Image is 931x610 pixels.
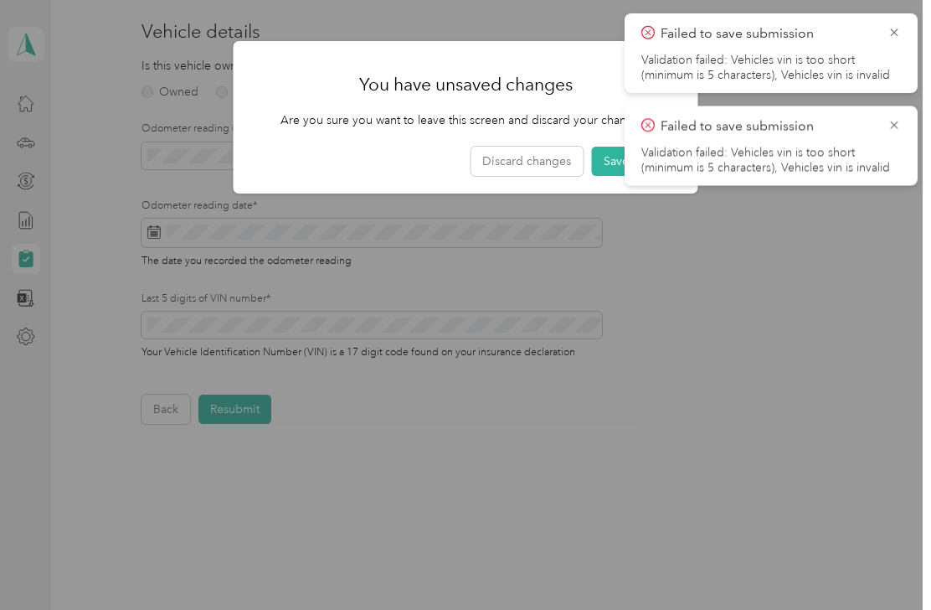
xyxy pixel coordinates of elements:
[661,116,875,137] p: Failed to save submission
[471,147,583,176] button: Discard changes
[641,53,901,83] li: Validation failed: Vehicles vin is too short (minimum is 5 characters), Vehicles vin is invalid
[592,147,675,176] button: Save & exit
[641,146,901,176] li: Validation failed: Vehicles vin is too short (minimum is 5 characters), Vehicles vin is invalid
[661,23,875,44] p: Failed to save submission
[257,73,675,96] h1: You have unsaved changes
[837,516,931,610] iframe: Everlance-gr Chat Button Frame
[257,111,675,129] p: Are you sure you want to leave this screen and discard your changes?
